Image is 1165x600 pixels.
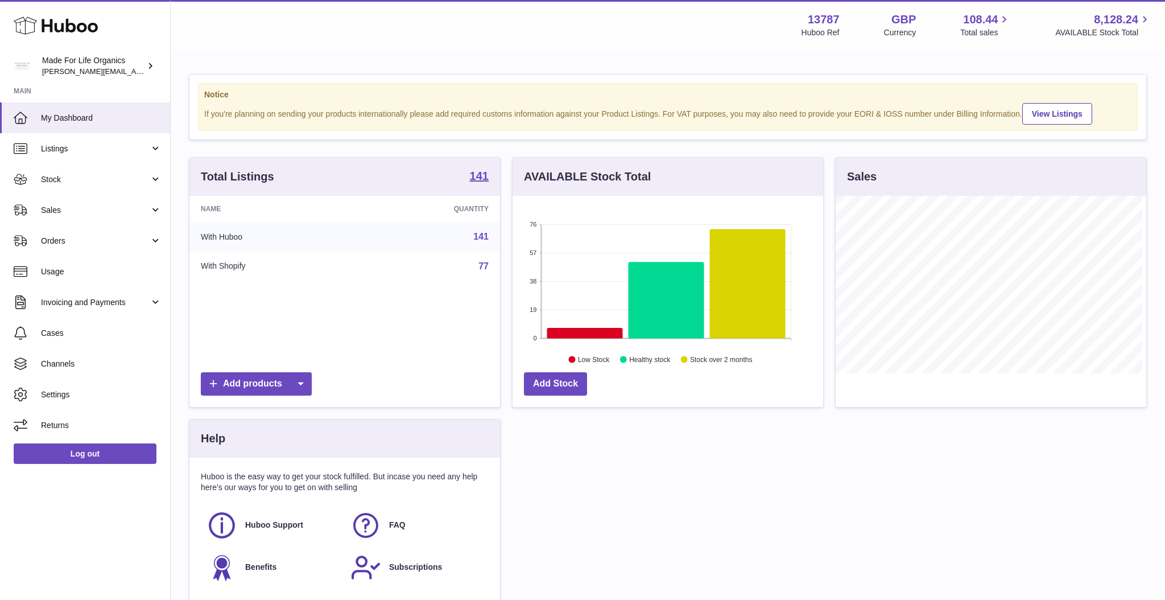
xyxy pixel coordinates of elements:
a: Benefits [206,552,339,583]
a: Add products [201,372,312,396]
strong: GBP [891,12,916,27]
text: 38 [530,278,536,285]
text: 57 [530,249,536,256]
span: Sales [41,205,150,216]
span: Huboo Support [245,520,303,531]
a: 77 [478,261,489,271]
td: With Shopify [189,252,357,281]
span: FAQ [389,520,406,531]
a: 8,128.24 AVAILABLE Stock Total [1055,12,1151,38]
th: Quantity [357,196,500,222]
h3: Total Listings [201,169,274,184]
span: My Dashboard [41,113,162,124]
h3: Help [201,431,225,446]
span: Usage [41,266,162,277]
text: Low Stock [578,356,610,364]
span: Subscriptions [389,562,442,573]
text: 0 [533,335,536,342]
a: FAQ [350,510,483,541]
span: Stock [41,174,150,185]
a: Add Stock [524,372,587,396]
span: AVAILABLE Stock Total [1055,27,1151,38]
a: 141 [473,232,489,241]
strong: Notice [204,89,1131,100]
span: Total sales [960,27,1011,38]
th: Name [189,196,357,222]
text: Stock over 2 months [690,356,752,364]
h3: AVAILABLE Stock Total [524,169,651,184]
text: 76 [530,221,536,228]
span: [PERSON_NAME][EMAIL_ADDRESS][PERSON_NAME][DOMAIN_NAME] [42,67,289,76]
a: Log out [14,443,156,464]
span: 8,128.24 [1094,12,1138,27]
span: Returns [41,420,162,431]
div: Huboo Ref [802,27,840,38]
div: Currency [884,27,916,38]
p: Huboo is the easy way to get your stock fulfilled. But incase you need any help here's our ways f... [201,471,489,493]
strong: 13787 [808,12,840,27]
span: Invoicing and Payments [41,297,150,308]
a: Subscriptions [350,552,483,583]
span: Channels [41,359,162,369]
text: Healthy stock [629,356,671,364]
strong: 141 [470,170,489,182]
span: Listings [41,143,150,154]
a: 141 [470,170,489,184]
a: View Listings [1022,103,1092,125]
text: 19 [530,306,536,313]
img: geoff.winwood@madeforlifeorganics.com [14,57,31,75]
div: Made For Life Organics [42,55,144,77]
a: 108.44 Total sales [960,12,1011,38]
span: Settings [41,389,162,400]
td: With Huboo [189,222,357,252]
span: Cases [41,328,162,339]
span: Orders [41,236,150,246]
div: If you're planning on sending your products internationally please add required customs informati... [204,101,1131,125]
span: 108.44 [963,12,998,27]
a: Huboo Support [206,510,339,541]
h3: Sales [847,169,877,184]
span: Benefits [245,562,276,573]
